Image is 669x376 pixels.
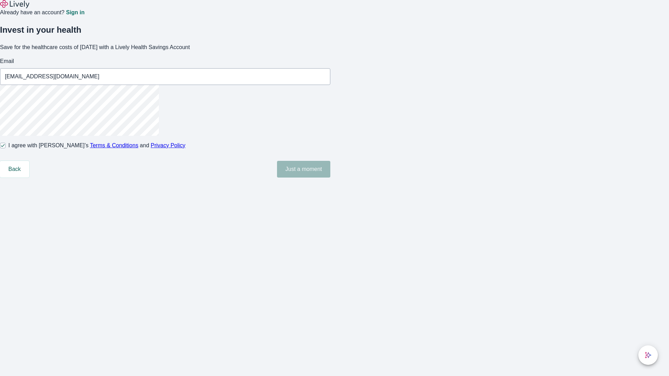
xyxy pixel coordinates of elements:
[66,10,84,15] a: Sign in
[645,352,652,359] svg: Lively AI Assistant
[151,142,186,148] a: Privacy Policy
[638,345,658,365] button: chat
[8,141,185,150] span: I agree with [PERSON_NAME]’s and
[90,142,138,148] a: Terms & Conditions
